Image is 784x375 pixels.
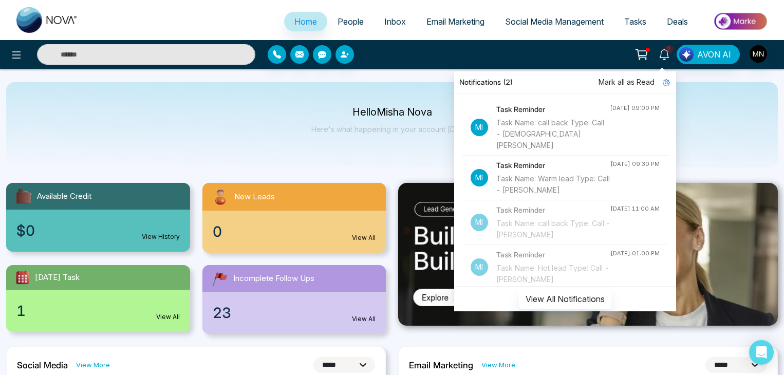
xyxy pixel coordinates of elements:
div: Task Name: call back Type: Call - [DEMOGRAPHIC_DATA][PERSON_NAME] [496,117,610,151]
h2: Email Marketing [409,360,473,370]
span: New Leads [234,191,275,203]
p: Mi [471,119,488,136]
img: Lead Flow [679,47,694,62]
button: View All Notifications [519,289,611,309]
h4: Task Reminder [496,104,610,115]
h2: Social Media [17,360,68,370]
div: Task Name: call back Type: Call - [PERSON_NAME] [496,218,610,240]
img: newLeads.svg [211,187,230,207]
p: Mi [471,169,488,186]
span: 23 [213,302,231,324]
span: [DATE] Task [35,272,80,284]
span: $0 [16,220,35,241]
a: Tasks [614,12,657,31]
div: [DATE] 09:30 PM [610,160,660,168]
a: Incomplete Follow Ups23View All [196,265,393,334]
div: Task Name: Warm lead Type: Call - [PERSON_NAME] [496,173,610,196]
span: 0 [213,221,222,242]
p: Mi [471,214,488,231]
span: Available Credit [37,191,91,202]
a: New Leads0View All [196,183,393,253]
span: Deals [667,16,688,27]
a: Deals [657,12,698,31]
div: Notifications (2) [454,71,676,93]
a: People [327,12,374,31]
a: View All [352,314,376,324]
h4: Task Reminder [496,249,610,260]
a: Inbox [374,12,416,31]
a: View History [142,232,180,241]
div: [DATE] 09:00 PM [610,104,660,113]
div: [DATE] 01:00 PM [610,249,660,258]
span: 2 [664,45,674,54]
h4: Task Reminder [496,160,610,171]
h4: Task Reminder [496,204,610,216]
p: Hello Misha Nova [311,108,473,117]
span: Social Media Management [505,16,604,27]
p: Here's what happening in your account [DATE]. [311,125,473,134]
a: View More [481,360,515,370]
a: Social Media Management [495,12,614,31]
span: Home [294,16,317,27]
img: Market-place.gif [703,10,778,33]
div: Open Intercom Messenger [749,340,774,365]
a: View All Notifications [519,294,611,303]
span: 1 [16,300,26,322]
a: Home [284,12,327,31]
a: View All [352,233,376,242]
span: AVON AI [697,48,731,61]
a: Email Marketing [416,12,495,31]
a: View More [76,360,110,370]
button: AVON AI [677,45,740,64]
span: People [338,16,364,27]
img: User Avatar [750,45,767,63]
img: availableCredit.svg [14,187,33,205]
span: Tasks [624,16,646,27]
img: followUps.svg [211,269,229,288]
a: View All [156,312,180,322]
p: Mi [471,258,488,276]
a: 2 [652,45,677,63]
img: . [398,183,778,326]
span: Incomplete Follow Ups [233,273,314,285]
span: Mark all as Read [599,77,655,88]
img: todayTask.svg [14,269,31,286]
img: Nova CRM Logo [16,7,78,33]
span: Inbox [384,16,406,27]
div: [DATE] 11:00 AM [610,204,660,213]
div: Task Name: Hot lead Type: Call - [PERSON_NAME] [496,262,610,285]
span: Email Marketing [426,16,484,27]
